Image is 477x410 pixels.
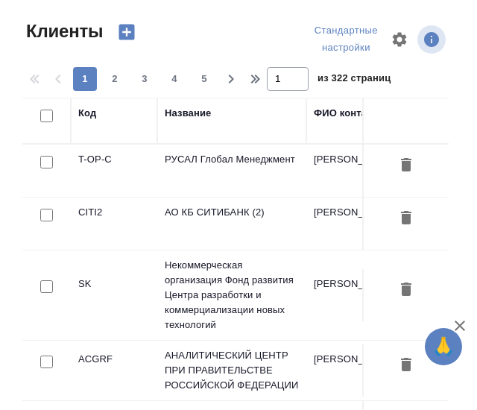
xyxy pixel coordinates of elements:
button: 3 [133,67,157,91]
td: АО КБ СИТИБАНК (2) [157,198,306,250]
span: 4 [162,72,186,86]
span: 2 [103,72,127,86]
div: ФИО контактного лица [314,106,426,121]
span: 🙏 [431,331,456,362]
td: [PERSON_NAME] [306,145,440,197]
span: Посмотреть информацию [417,25,449,54]
td: SK [71,269,157,321]
div: split button [311,19,382,60]
td: АНАЛИТИЧЕСКИЙ ЦЕНТР ПРИ ПРАВИТЕЛЬСТВЕ РОССИЙСКОЙ ФЕДЕРАЦИИ [157,341,306,400]
button: Создать [109,19,145,45]
span: Настроить таблицу [382,22,417,57]
button: Удалить [394,205,419,233]
span: 3 [133,72,157,86]
td: ACGRF [71,344,157,397]
span: из 322 страниц [318,69,391,91]
span: Клиенты [22,19,103,43]
div: Код [78,106,96,121]
td: [PERSON_NAME] [306,198,440,250]
div: Название [165,106,211,121]
td: [PERSON_NAME] [306,344,440,397]
button: Удалить [394,277,419,304]
button: 4 [162,67,186,91]
button: Удалить [394,352,419,379]
td: T-OP-C [71,145,157,197]
button: 2 [103,67,127,91]
button: Удалить [394,152,419,180]
td: Некоммерческая организация Фонд развития Центра разработки и коммерциализации новых технологий [157,250,306,340]
button: 🙏 [425,328,462,365]
td: CITI2 [71,198,157,250]
td: [PERSON_NAME] [306,269,440,321]
button: 5 [192,67,216,91]
td: РУСАЛ Глобал Менеджмент [157,145,306,197]
span: 5 [192,72,216,86]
